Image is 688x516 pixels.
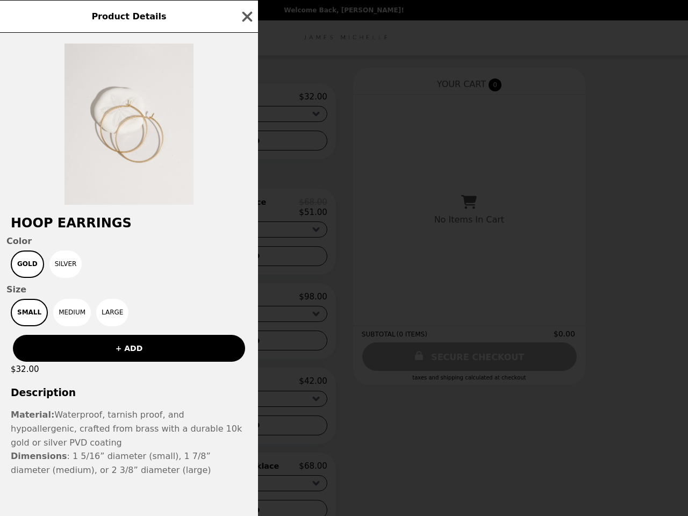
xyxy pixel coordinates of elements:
[64,44,193,205] img: Gold / Small
[91,11,166,21] span: Product Details
[11,449,247,477] p: : 1 5/16” diameter (small), 1 7/8” diameter (medium), or 2 3/8” diameter (large)
[11,299,48,326] button: Small
[11,410,54,420] strong: Material:
[6,236,252,246] span: Color
[53,299,91,326] button: Medium
[6,284,252,295] span: Size
[11,250,44,278] button: Gold
[96,299,128,326] button: Large
[49,250,82,278] button: Silver
[11,451,67,461] strong: Dimensions
[11,410,242,447] span: Waterproof, tarnish proof, and hypoallergenic, crafted from brass with a durable 10k gold or silv...
[13,335,245,362] button: + ADD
